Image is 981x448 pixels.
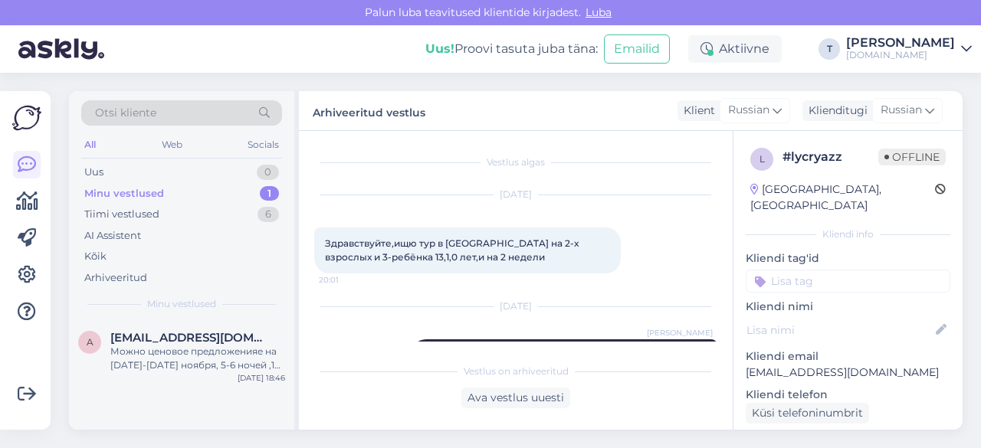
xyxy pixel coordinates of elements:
[159,135,185,155] div: Web
[783,148,878,166] div: # lycryazz
[257,165,279,180] div: 0
[464,365,569,378] span: Vestlus on arhiveeritud
[604,34,670,64] button: Emailid
[425,40,598,58] div: Proovi tasuta juba täna:
[260,186,279,201] div: 1
[746,322,933,338] input: Lisa nimi
[244,135,282,155] div: Socials
[238,372,285,384] div: [DATE] 18:46
[746,365,950,381] p: [EMAIL_ADDRESS][DOMAIN_NAME]
[846,37,972,61] a: [PERSON_NAME][DOMAIN_NAME]
[746,227,950,241] div: Kliendi info
[110,331,270,345] span: ajehvik@mail.ru
[84,186,164,201] div: Minu vestlused
[746,299,950,315] p: Kliendi nimi
[84,270,147,286] div: Arhiveeritud
[12,103,41,132] img: Askly Logo
[728,102,769,119] span: Russian
[314,299,717,313] div: [DATE]
[846,49,955,61] div: [DOMAIN_NAME]
[746,403,869,423] div: Küsi telefoninumbrit
[647,327,713,338] span: [PERSON_NAME]
[84,228,141,244] div: AI Assistent
[319,274,376,286] span: 20:01
[581,5,616,19] span: Luba
[87,336,94,348] span: a
[84,165,103,180] div: Uus
[846,37,955,49] div: [PERSON_NAME]
[881,102,922,119] span: Russian
[760,153,765,165] span: l
[314,155,717,169] div: Vestlus algas
[425,41,454,56] b: Uus!
[878,149,946,165] span: Offline
[802,103,868,119] div: Klienditugi
[95,105,156,121] span: Otsi kliente
[746,348,950,365] p: Kliendi email
[258,207,279,222] div: 6
[110,345,285,372] div: Можно ценовое предложенияе на [DATE]-[DATE] ноября, 5-6 ночей ,1 человек, бюджет от 300-600
[461,388,570,408] div: Ava vestlus uuesti
[678,103,715,119] div: Klient
[688,35,782,63] div: Aktiivne
[84,249,107,264] div: Kõik
[746,387,950,403] p: Kliendi telefon
[746,270,950,293] input: Lisa tag
[746,250,950,267] p: Kliendi tag'id
[84,207,159,222] div: Tiimi vestlused
[313,100,425,121] label: Arhiveeritud vestlus
[147,297,216,311] span: Minu vestlused
[314,188,717,201] div: [DATE]
[750,181,935,214] div: [GEOGRAPHIC_DATA], [GEOGRAPHIC_DATA]
[325,237,581,263] span: Здравствуйте,ищю тур в [GEOGRAPHIC_DATA] на 2-х взрослых и 3-ребёнка 13,1,0 лет,и на 2 недели
[819,38,840,60] div: T
[81,135,99,155] div: All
